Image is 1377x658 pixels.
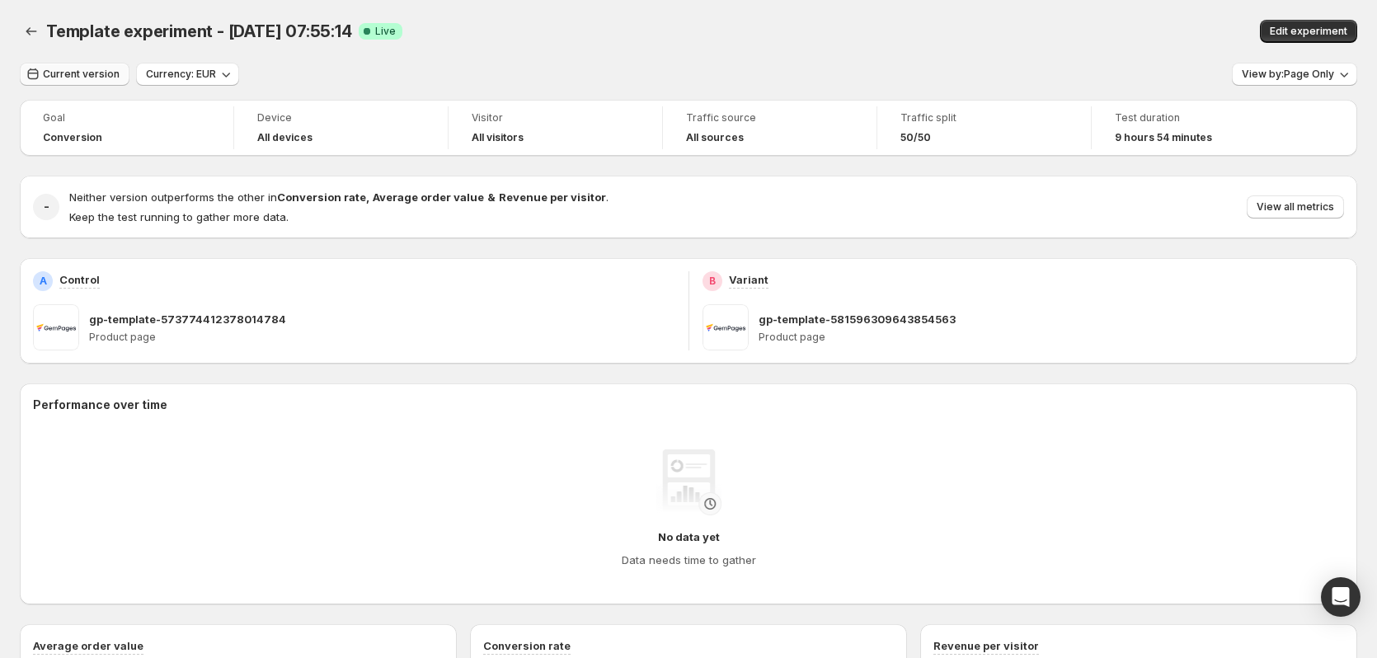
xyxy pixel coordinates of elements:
[33,637,143,654] h3: Average order value
[89,311,286,327] p: gp-template-573774412378014784
[900,111,1068,125] span: Traffic split
[46,21,352,41] span: Template experiment - [DATE] 07:55:14
[472,131,524,144] h4: All visitors
[20,20,43,43] button: Back
[933,637,1039,654] h3: Revenue per visitor
[1232,63,1357,86] button: View by:Page Only
[622,552,756,568] h4: Data needs time to gather
[1115,111,1283,125] span: Test duration
[658,529,720,545] h4: No data yet
[709,275,716,288] h2: B
[686,131,744,144] h4: All sources
[43,68,120,81] span: Current version
[375,25,396,38] span: Live
[483,637,571,654] h3: Conversion rate
[33,397,1344,413] h2: Performance over time
[277,190,366,204] strong: Conversion rate
[759,331,1345,344] p: Product page
[1115,131,1212,144] span: 9 hours 54 minutes
[33,304,79,350] img: gp-template-573774412378014784
[373,190,484,204] strong: Average order value
[43,131,102,144] span: Conversion
[366,190,369,204] strong: ,
[703,304,749,350] img: gp-template-581596309643854563
[43,111,210,125] span: Goal
[499,190,606,204] strong: Revenue per visitor
[900,110,1068,146] a: Traffic split50/50
[900,131,931,144] span: 50/50
[686,110,853,146] a: Traffic sourceAll sources
[729,271,768,288] p: Variant
[40,275,47,288] h2: A
[59,271,100,288] p: Control
[1321,577,1361,617] div: Open Intercom Messenger
[146,68,216,81] span: Currency: EUR
[257,110,425,146] a: DeviceAll devices
[686,111,853,125] span: Traffic source
[1115,110,1283,146] a: Test duration9 hours 54 minutes
[1270,25,1347,38] span: Edit experiment
[43,110,210,146] a: GoalConversion
[136,63,239,86] button: Currency: EUR
[1247,195,1344,219] button: View all metrics
[487,190,496,204] strong: &
[472,111,639,125] span: Visitor
[1260,20,1357,43] button: Edit experiment
[69,190,609,204] span: Neither version outperforms the other in .
[1257,200,1334,214] span: View all metrics
[759,311,956,327] p: gp-template-581596309643854563
[44,199,49,215] h2: -
[257,111,425,125] span: Device
[656,449,721,515] img: No data yet
[89,331,675,344] p: Product page
[1242,68,1334,81] span: View by: Page Only
[257,131,313,144] h4: All devices
[69,210,289,223] span: Keep the test running to gather more data.
[472,110,639,146] a: VisitorAll visitors
[20,63,129,86] button: Current version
